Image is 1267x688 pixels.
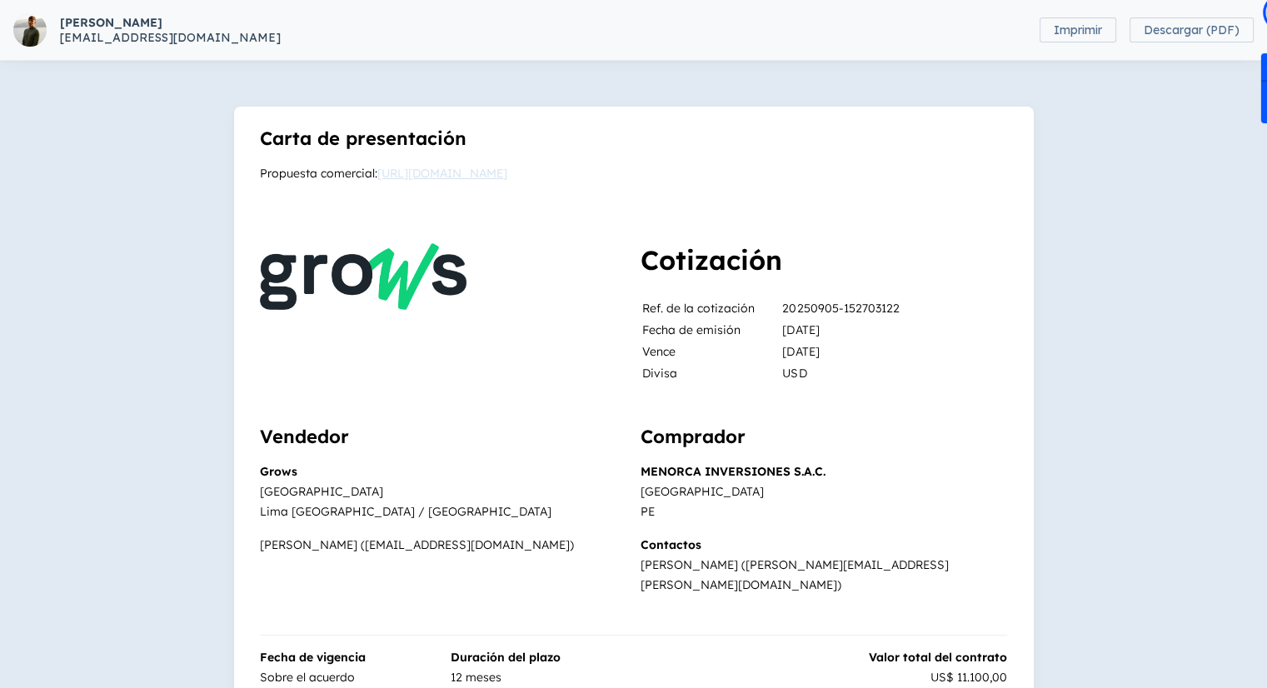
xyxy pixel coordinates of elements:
span: Vendedor [260,425,349,448]
div: [PERSON_NAME] ([PERSON_NAME][EMAIL_ADDRESS][PERSON_NAME][DOMAIN_NAME]) [640,555,1006,595]
div: Propuesta comercial: [260,163,1006,183]
button: Descargar (PDF) [1130,17,1254,42]
div: Lima [GEOGRAPHIC_DATA] / [GEOGRAPHIC_DATA] [260,501,626,521]
div: [PERSON_NAME] ([EMAIL_ADDRESS][DOMAIN_NAME]) [260,535,626,555]
td: [DATE] [782,320,899,340]
div: PE [640,501,1006,521]
button: Imprimir [1040,17,1116,42]
span: Carta de presentación [260,127,466,150]
td: Divisa [641,363,781,383]
a: [URL][DOMAIN_NAME] [377,166,507,181]
span: 12 meses [450,670,501,685]
td: Fecha de emisión [641,320,781,340]
td: USD [782,363,899,383]
span: Cotización [640,243,781,277]
b: [PERSON_NAME] [60,15,162,30]
h3: Valor total del contrato [831,647,1007,667]
h3: Duración del plazo [450,647,626,667]
span: Comprador [640,425,745,448]
img: Grows [260,243,466,310]
div: Sobre el acuerdo [260,667,436,687]
span: US$ 11.100,00 [930,670,1007,685]
td: Ref. de la cotización [641,298,781,318]
span: Contactos [640,537,701,552]
h3: MENORCA INVERSIONES S.A.C. [640,461,1006,481]
div: [GEOGRAPHIC_DATA] [640,481,1006,501]
span: [DATE] [782,344,819,359]
h3: Fecha de vigencia [260,647,436,667]
span: [EMAIL_ADDRESS][DOMAIN_NAME] [60,30,281,45]
div: [GEOGRAPHIC_DATA] [260,481,626,501]
td: 20250905-152703122 [782,298,899,318]
h3: Grows [260,461,626,481]
img: Garofi Espinoza [13,13,47,47]
td: Vence [641,342,781,361]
